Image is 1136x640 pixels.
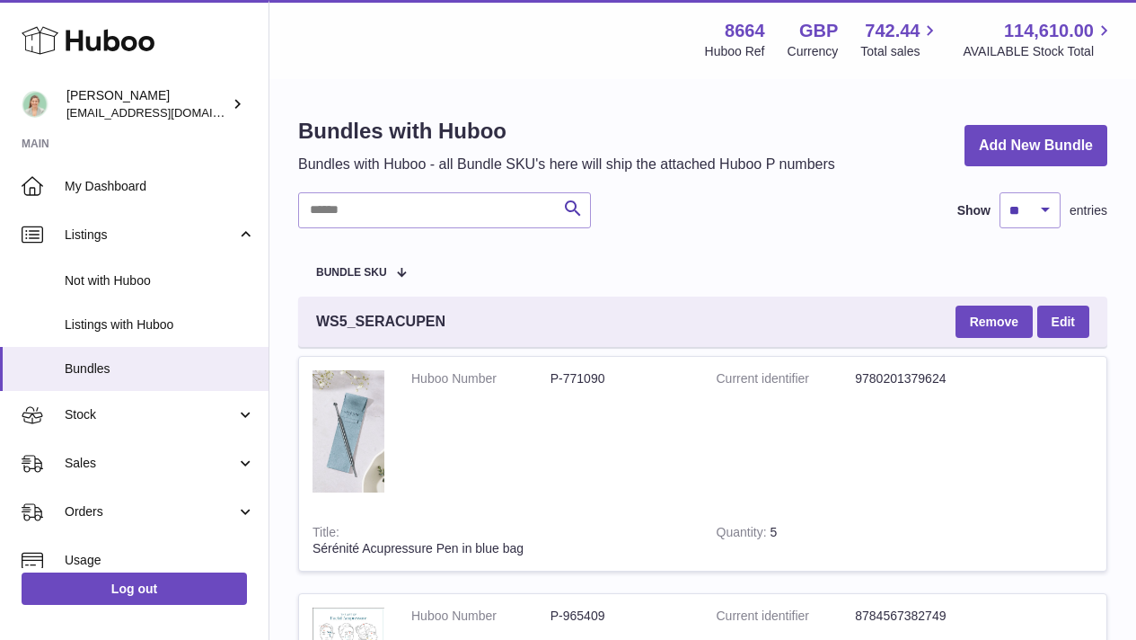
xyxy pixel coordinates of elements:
img: hello@thefacialcuppingexpert.com [22,91,48,118]
span: 742.44 [865,19,920,43]
a: Add New Bundle [964,125,1107,167]
label: Show [957,202,991,219]
strong: GBP [799,19,838,43]
span: Not with Huboo [65,272,255,289]
dt: Huboo Number [411,608,550,625]
dt: Current identifier [717,608,856,625]
dd: P-965409 [550,608,690,625]
dt: Current identifier [717,370,856,387]
span: Bundle SKU [316,267,387,279]
p: Bundles with Huboo - all Bundle SKU's here will ship the attached Huboo P numbers [298,155,835,174]
div: Huboo Ref [705,43,765,60]
dd: 9780201379624 [855,370,994,387]
dt: Huboo Number [411,370,550,387]
span: WS5_SERACUPEN [316,312,445,332]
span: [EMAIL_ADDRESS][DOMAIN_NAME] [66,105,264,120]
span: Bundles [65,360,255,378]
span: My Dashboard [65,178,255,195]
a: Log out [22,573,247,605]
span: Orders [65,503,236,520]
div: [PERSON_NAME] [66,87,228,121]
span: AVAILABLE Stock Total [963,43,1114,60]
a: 114,610.00 AVAILABLE Stock Total [963,19,1114,60]
h1: Bundles with Huboo [298,117,835,146]
td: 5 [703,511,849,572]
dd: P-771090 [550,370,690,387]
span: Listings [65,227,236,244]
dd: 8784567382749 [855,608,994,625]
span: Listings with Huboo [65,316,255,333]
a: 742.44 Total sales [860,19,940,60]
span: Total sales [860,43,940,60]
span: Sales [65,455,236,472]
strong: Quantity [717,525,771,544]
div: Currency [788,43,839,60]
strong: 8664 [725,19,765,43]
div: Sérénité Acupressure Pen in blue bag [313,540,690,557]
a: Edit [1037,306,1089,338]
span: Stock [65,406,236,423]
span: entries [1070,202,1107,219]
strong: Title [313,525,339,544]
img: Sérénité Acupressure Pen in blue bag [313,370,384,493]
button: Remove [955,306,1033,338]
span: 114,610.00 [1004,19,1094,43]
span: Usage [65,552,255,569]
